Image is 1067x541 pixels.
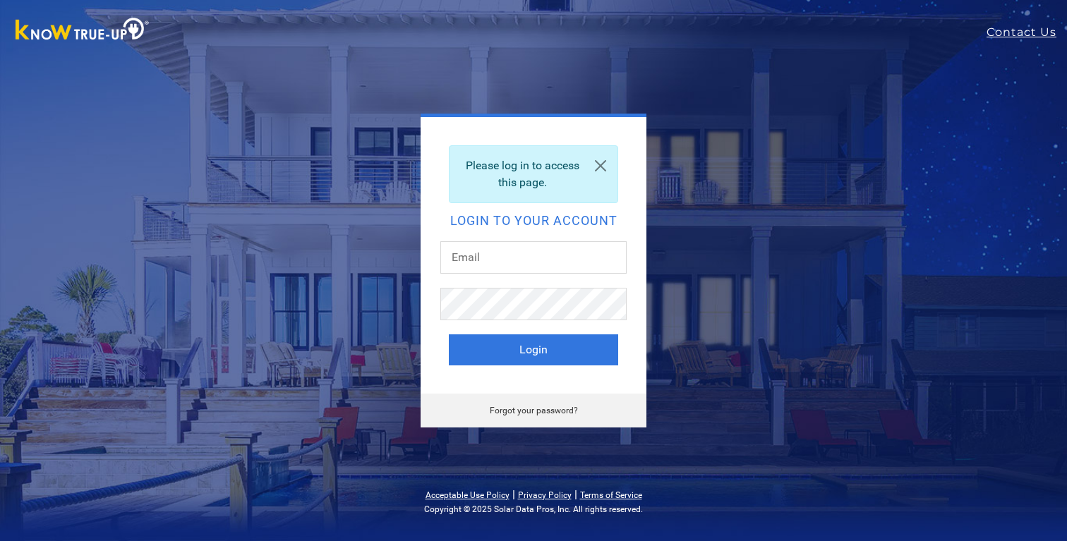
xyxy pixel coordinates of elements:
[580,490,642,500] a: Terms of Service
[987,24,1067,41] a: Contact Us
[8,15,157,47] img: Know True-Up
[449,145,618,203] div: Please log in to access this page.
[426,490,510,500] a: Acceptable Use Policy
[518,490,572,500] a: Privacy Policy
[584,146,617,186] a: Close
[574,487,577,501] span: |
[449,214,618,227] h2: Login to your account
[440,241,627,274] input: Email
[490,406,578,415] a: Forgot your password?
[449,334,618,365] button: Login
[512,487,515,501] span: |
